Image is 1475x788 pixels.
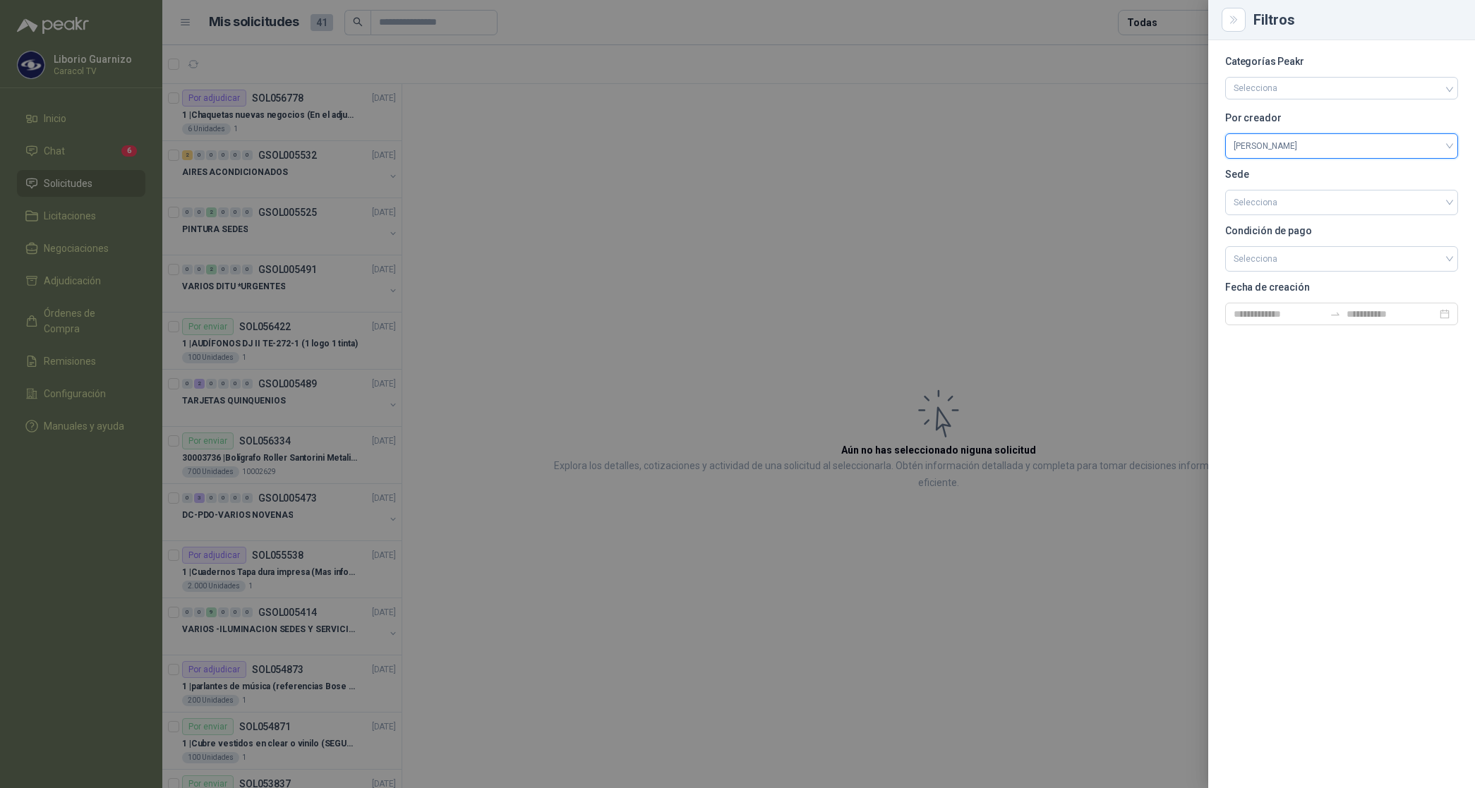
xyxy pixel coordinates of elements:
button: Close [1225,11,1242,28]
span: Liborio Guarnizo [1234,135,1450,157]
div: Filtros [1253,13,1458,27]
p: Fecha de creación [1225,283,1458,291]
p: Sede [1225,170,1458,178]
p: Por creador [1225,114,1458,122]
p: Condición de pago [1225,226,1458,235]
span: swap-right [1330,308,1341,320]
span: to [1330,308,1341,320]
p: Categorías Peakr [1225,57,1458,66]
